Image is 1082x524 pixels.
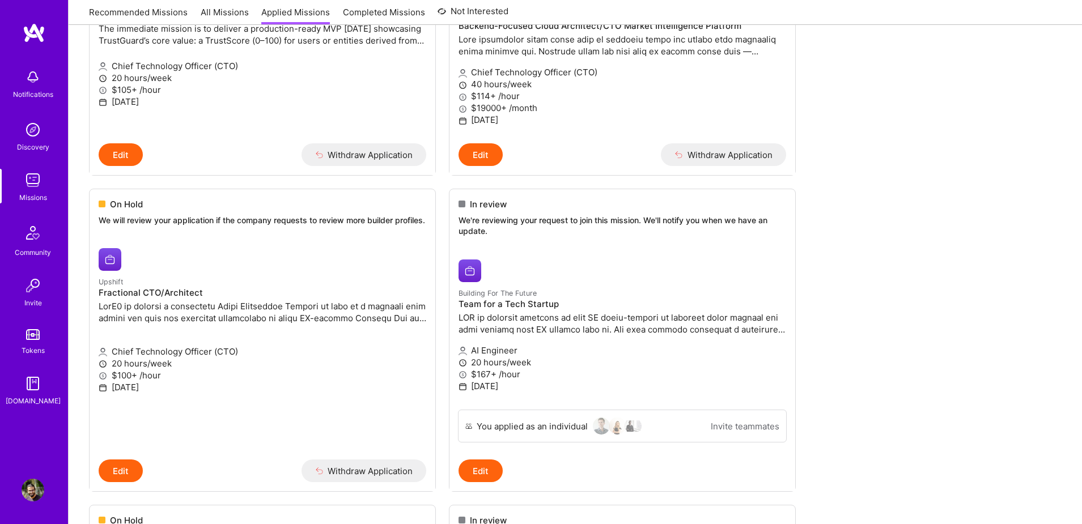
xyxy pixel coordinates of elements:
p: 20 hours/week [99,357,426,369]
a: Invite teammates [711,420,779,432]
i: icon MoneyGray [99,372,107,380]
img: teamwork [22,169,44,191]
p: We're reviewing your request to join this mission. We'll notify you when we have an update. [459,215,786,237]
h4: Team for a Tech Startup [459,299,786,309]
button: Withdraw Application [661,143,786,166]
h4: Fractional CTO/Architect [99,288,426,298]
img: User Avatar [22,479,44,501]
p: [DATE] [99,96,426,108]
i: icon Clock [459,359,467,367]
button: Withdraw Application [302,459,427,482]
i: icon MoneyGray [459,370,467,379]
p: [DATE] [459,114,786,126]
img: Invite [22,274,44,297]
p: $19000+ /month [459,102,786,114]
p: Chief Technology Officer (CTO) [459,66,786,78]
a: All Missions [201,6,249,25]
small: Upshift [99,278,124,286]
p: $100+ /hour [99,369,426,381]
i: icon MoneyGray [99,86,107,95]
img: logo [23,23,45,43]
img: discovery [22,118,44,141]
div: Tokens [22,344,45,356]
div: Discovery [17,141,49,153]
p: 20 hours/week [99,72,426,84]
p: Chief Technology Officer (CTO) [99,60,426,72]
p: LorE0 ip dolorsi a consectetu Adipi Elitseddoe Tempori ut labo et d magnaali enim admini ven quis... [99,300,426,324]
i: icon Calendar [459,117,467,125]
i: icon Clock [459,81,467,90]
img: Upshift company logo [99,248,121,271]
a: User Avatar [19,479,47,501]
button: Edit [99,143,143,166]
img: User Avatar [625,418,642,434]
i: icon Clock [99,360,107,368]
img: guide book [22,372,44,395]
div: You applied as an individual [477,420,588,432]
p: $105+ /hour [99,84,426,96]
i: icon Applicant [99,62,107,71]
a: Completed Missions [343,6,425,25]
p: $167+ /hour [459,368,786,380]
img: User Avatar [609,418,626,434]
img: Community [19,219,46,246]
i: icon Clock [99,74,107,83]
button: Edit [459,143,503,166]
i: icon Calendar [459,382,467,391]
p: The immediate mission is to deliver a production-ready MVP [DATE] showcasing TrustGuard’s core va... [99,23,426,46]
div: Missions [19,191,47,203]
i: icon Applicant [459,347,467,355]
p: 40 hours/week [459,78,786,90]
p: [DATE] [99,381,426,393]
img: User Avatar [593,418,610,434]
span: In review [470,198,507,210]
p: [DATE] [459,380,786,392]
a: Upshift company logoUpshiftFractional CTO/ArchitectLorE0 ip dolorsi a consectetu Adipi Elitseddoe... [90,239,435,459]
p: $114+ /hour [459,90,786,102]
p: Lore ipsumdolor sitam conse adip el seddoeiu tempo inc utlabo etdo magnaaliq enima minimve qui. N... [459,33,786,57]
img: Building For The Future company logo [459,259,481,282]
span: On Hold [110,198,143,210]
i: icon Calendar [99,384,107,392]
small: Building For The Future [459,289,537,297]
img: tokens [26,329,40,340]
i: icon MoneyGray [459,105,467,113]
p: AI Engineer [459,344,786,356]
i: icon MoneyGray [459,93,467,101]
i: icon Applicant [99,348,107,356]
p: Chief Technology Officer (CTO) [99,346,426,357]
a: Recommended Missions [89,6,188,25]
i: icon Calendar [99,98,107,106]
button: Edit [459,459,503,482]
h4: Backend-Focused Cloud Architect/CTO Market Intelligence Platform [459,21,786,31]
div: [DOMAIN_NAME] [6,395,61,407]
button: Withdraw Application [302,143,427,166]
div: Invite [24,297,42,309]
div: Community [15,246,51,258]
i: icon Applicant [459,69,467,78]
a: Building For The Future company logoBuilding For The FutureTeam for a Tech StartupLOR ip dolorsit... [449,250,795,410]
img: bell [22,66,44,88]
div: Notifications [13,88,53,100]
a: Not Interested [438,5,508,25]
p: 20 hours/week [459,356,786,368]
button: Edit [99,459,143,482]
p: We will review your application if the company requests to review more builder profiles. [99,215,426,226]
a: Applied Missions [261,6,330,25]
p: LOR ip dolorsit ametcons ad elit SE doeiu-tempori ut laboreet dolor magnaal eni admi veniamq nost... [459,312,786,335]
